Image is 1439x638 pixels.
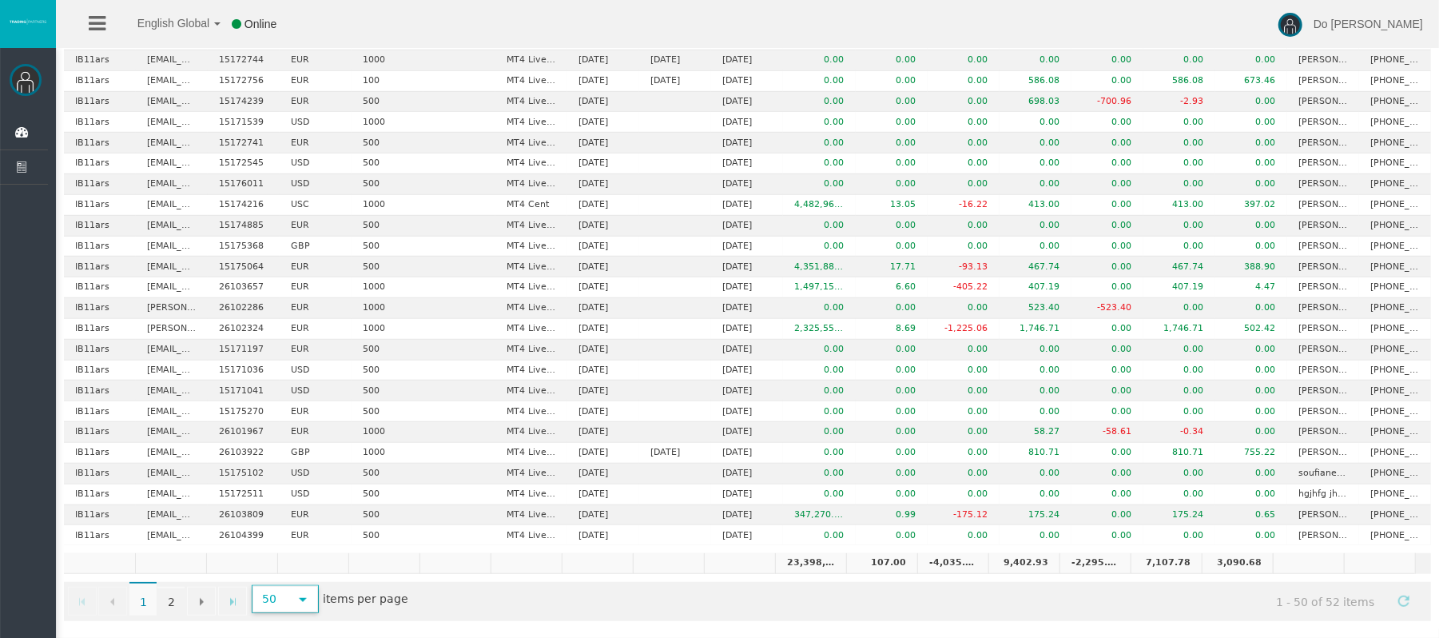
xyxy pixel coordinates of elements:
[856,381,928,401] td: 0.00
[495,319,567,340] td: MT4 LiveFixedSpreadAccount
[136,381,208,401] td: [EMAIL_ADDRESS][DOMAIN_NAME]
[1215,361,1287,381] td: 0.00
[711,71,783,92] td: [DATE]
[352,277,423,298] td: 1000
[64,319,136,340] td: IB11ars
[1000,361,1071,381] td: 0.00
[208,112,280,133] td: 15171539
[1143,319,1215,340] td: 1,746.71
[1000,71,1071,92] td: 586.08
[1287,237,1359,257] td: [PERSON_NAME]
[1215,340,1287,361] td: 0.00
[1143,237,1215,257] td: 0.00
[352,216,423,237] td: 500
[495,133,567,154] td: MT4 LiveFloatingSpreadAccount
[1000,133,1071,154] td: 0.00
[1314,18,1423,30] span: Do [PERSON_NAME]
[928,92,1000,113] td: 0.00
[280,195,352,216] td: USC
[783,216,855,237] td: 0.00
[495,216,567,237] td: MT4 LiveFloatingSpreadAccount
[567,340,639,361] td: [DATE]
[352,298,423,319] td: 1000
[1359,92,1431,113] td: [PHONE_NUMBER]
[928,298,1000,319] td: 0.00
[567,277,639,298] td: [DATE]
[783,319,855,340] td: 2,325,553.70
[856,92,928,113] td: 0.00
[352,381,423,401] td: 500
[208,298,280,319] td: 26102286
[280,50,352,71] td: EUR
[1287,340,1359,361] td: [PERSON_NAME]
[928,195,1000,216] td: -16.22
[64,71,136,92] td: IB11ars
[567,92,639,113] td: [DATE]
[208,133,280,154] td: 15172741
[280,112,352,133] td: USD
[567,174,639,195] td: [DATE]
[352,174,423,195] td: 500
[208,319,280,340] td: 26102324
[352,92,423,113] td: 500
[280,361,352,381] td: USD
[711,216,783,237] td: [DATE]
[567,71,639,92] td: [DATE]
[1215,174,1287,195] td: 0.00
[1143,133,1215,154] td: 0.00
[856,50,928,71] td: 0.00
[1359,257,1431,277] td: [PHONE_NUMBER]
[1071,112,1143,133] td: 0.00
[1071,71,1143,92] td: 0.00
[495,195,567,216] td: MT4 Cent
[8,18,48,25] img: logo.svg
[1278,13,1302,37] img: user-image
[136,257,208,277] td: [EMAIL_ADDRESS][DOMAIN_NAME]
[1071,381,1143,401] td: 0.00
[1000,92,1071,113] td: 698.03
[1287,112,1359,133] td: [PERSON_NAME]
[1000,277,1071,298] td: 407.19
[856,154,928,174] td: 0.00
[280,319,352,340] td: EUR
[567,237,639,257] td: [DATE]
[1287,174,1359,195] td: [PERSON_NAME]
[1143,340,1215,361] td: 0.00
[1071,257,1143,277] td: 0.00
[280,133,352,154] td: EUR
[783,361,855,381] td: 0.00
[1143,277,1215,298] td: 407.19
[352,319,423,340] td: 1000
[1000,237,1071,257] td: 0.00
[928,381,1000,401] td: 0.00
[495,340,567,361] td: MT4 LiveFloatingSpreadAccount
[495,71,567,92] td: MT4 LiveFloatingSpreadAccount
[1359,237,1431,257] td: [PHONE_NUMBER]
[856,277,928,298] td: 6.60
[208,257,280,277] td: 15175064
[1143,298,1215,319] td: 0.00
[1143,92,1215,113] td: -2.93
[1071,195,1143,216] td: 0.00
[280,92,352,113] td: EUR
[711,361,783,381] td: [DATE]
[1143,216,1215,237] td: 0.00
[352,133,423,154] td: 500
[1359,71,1431,92] td: [PHONE_NUMBER]
[711,257,783,277] td: [DATE]
[928,216,1000,237] td: 0.00
[208,174,280,195] td: 15176011
[1215,50,1287,71] td: 0.00
[783,50,855,71] td: 0.00
[208,92,280,113] td: 15174239
[928,112,1000,133] td: 0.00
[711,133,783,154] td: [DATE]
[495,361,567,381] td: MT4 LiveFloatingSpreadAccount
[1000,340,1071,361] td: 0.00
[208,195,280,216] td: 15174216
[856,319,928,340] td: 8.69
[783,154,855,174] td: 0.00
[567,257,639,277] td: [DATE]
[639,71,711,92] td: [DATE]
[1071,237,1143,257] td: 0.00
